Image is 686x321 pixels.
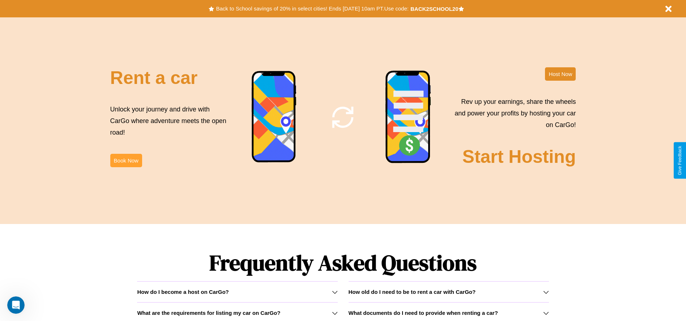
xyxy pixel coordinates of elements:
[677,146,682,175] div: Give Feedback
[545,67,576,81] button: Host Now
[7,296,25,314] iframe: Intercom live chat
[214,4,410,14] button: Back to School savings of 20% in select cities! Ends [DATE] 10am PT.Use code:
[349,310,498,316] h3: What documents do I need to provide when renting a car?
[110,104,229,139] p: Unlock your journey and drive with CarGo where adventure meets the open road!
[110,67,198,88] h2: Rent a car
[450,96,576,131] p: Rev up your earnings, share the wheels and power your profits by hosting your car on CarGo!
[137,310,280,316] h3: What are the requirements for listing my car on CarGo?
[251,71,297,164] img: phone
[137,289,229,295] h3: How do I become a host on CarGo?
[349,289,476,295] h3: How old do I need to be to rent a car with CarGo?
[463,146,576,167] h2: Start Hosting
[110,154,142,167] button: Book Now
[385,70,431,164] img: phone
[137,244,549,281] h1: Frequently Asked Questions
[410,6,459,12] b: BACK2SCHOOL20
